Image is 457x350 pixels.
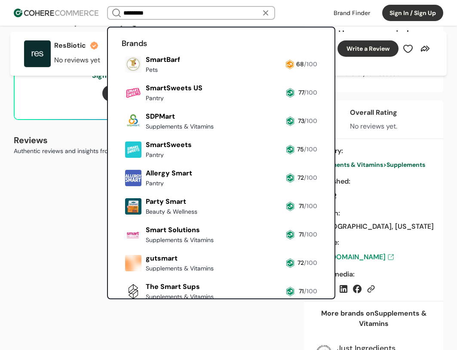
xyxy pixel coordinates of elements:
[350,121,397,132] div: No reviews yet.
[14,163,297,200] div: No Reviews Data.
[313,29,435,48] div: Have you carried
[304,287,317,295] span: /100
[304,60,317,68] span: /100
[297,145,304,153] span: 75
[299,230,304,238] span: 71
[311,252,436,262] a: [URL][DOMAIN_NAME]
[311,161,383,169] span: Supplements & Vitamins
[382,5,443,21] button: Sign In / Sign Up
[320,223,434,230] div: [GEOGRAPHIC_DATA], [US_STATE]
[311,176,436,187] div: Established :
[102,85,154,101] button: Sign Up
[304,145,317,153] span: /100
[122,38,321,49] h2: Brands
[14,135,48,146] b: Reviews
[298,89,304,96] span: 77
[299,287,304,295] span: 71
[298,117,304,125] span: 73
[298,259,304,267] span: 72
[311,308,436,329] div: More brands on Supplements & Vitamins
[350,107,397,118] div: Overall Rating
[311,237,436,248] div: Website :
[299,202,304,210] span: 71
[14,9,98,17] img: Cohere Logo
[304,230,317,238] span: /100
[304,259,317,267] span: /100
[304,117,317,125] span: /100
[311,146,436,156] div: Category :
[311,269,436,279] div: Social media :
[311,208,436,218] div: Based In :
[304,202,317,210] span: /100
[311,191,436,201] div: 2022
[386,161,425,169] span: Supplements
[383,161,386,169] span: >
[304,174,317,181] span: /100
[14,147,159,156] p: Authentic reviews and insights from verified retailers
[311,160,436,169] a: Supplements & Vitamins>Supplements
[298,174,304,181] span: 72
[304,89,317,96] span: /100
[296,60,304,68] span: 68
